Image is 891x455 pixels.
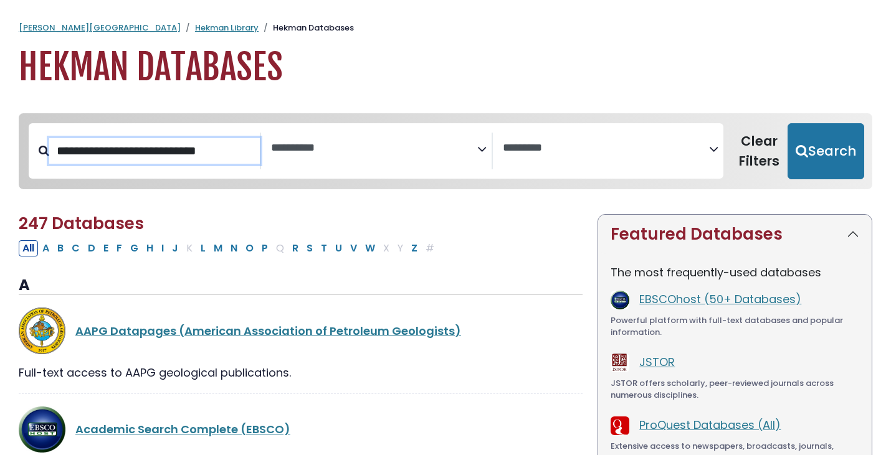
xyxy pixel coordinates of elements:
textarea: Search [503,142,709,155]
h3: A [19,276,583,295]
button: Filter Results I [158,240,168,256]
button: Clear Filters [731,123,788,179]
button: Filter Results R [288,240,302,256]
button: Filter Results B [54,240,67,256]
button: Filter Results G [126,240,142,256]
textarea: Search [271,142,477,155]
a: EBSCOhost (50+ Databases) [639,291,801,307]
li: Hekman Databases [259,22,354,34]
button: Filter Results T [317,240,331,256]
a: AAPG Datapages (American Association of Petroleum Geologists) [75,323,461,339]
button: Filter Results O [242,240,257,256]
button: Filter Results D [84,240,99,256]
button: Filter Results H [143,240,157,256]
button: Filter Results A [39,240,53,256]
button: Featured Databases [598,215,872,254]
button: Filter Results P [258,240,272,256]
nav: breadcrumb [19,22,872,34]
button: Filter Results V [346,240,361,256]
a: [PERSON_NAME][GEOGRAPHIC_DATA] [19,22,181,34]
div: Powerful platform with full-text databases and popular information. [611,314,859,339]
div: JSTOR offers scholarly, peer-reviewed journals across numerous disciplines. [611,377,859,401]
button: Filter Results S [303,240,317,256]
a: Academic Search Complete (EBSCO) [75,421,290,437]
button: Submit for Search Results [788,123,864,179]
a: ProQuest Databases (All) [639,417,781,433]
div: Full-text access to AAPG geological publications. [19,364,583,381]
button: Filter Results M [210,240,226,256]
div: Alpha-list to filter by first letter of database name [19,240,439,255]
button: Filter Results J [168,240,182,256]
a: JSTOR [639,354,675,370]
input: Search database by title or keyword [49,138,260,164]
button: Filter Results L [197,240,209,256]
button: Filter Results W [361,240,379,256]
button: All [19,240,38,256]
a: Hekman Library [195,22,259,34]
button: Filter Results C [68,240,83,256]
button: Filter Results E [100,240,112,256]
p: The most frequently-used databases [611,264,859,281]
h1: Hekman Databases [19,47,872,88]
button: Filter Results Z [407,240,421,256]
span: 247 Databases [19,212,144,235]
nav: Search filters [19,113,872,189]
button: Filter Results N [227,240,241,256]
button: Filter Results U [331,240,346,256]
button: Filter Results F [113,240,126,256]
